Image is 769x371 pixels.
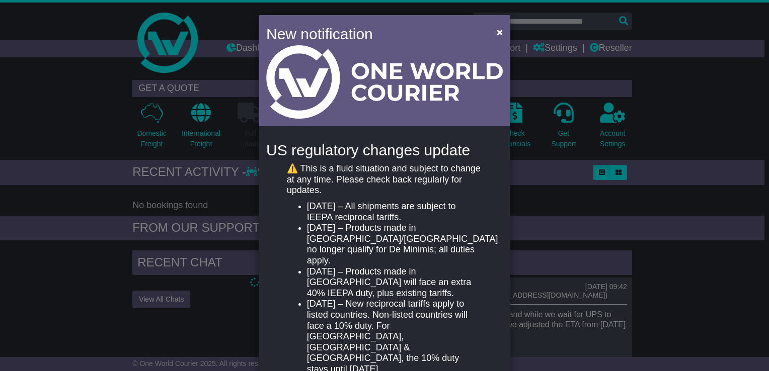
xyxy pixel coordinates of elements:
li: [DATE] – Products made in [GEOGRAPHIC_DATA]/[GEOGRAPHIC_DATA] no longer qualify for De Minimis; a... [307,223,482,266]
li: [DATE] – All shipments are subject to IEEPA reciprocal tariffs. [307,201,482,223]
span: × [497,26,503,38]
h4: US regulatory changes update [266,142,503,158]
h4: New notification [266,23,482,45]
li: [DATE] – Products made in [GEOGRAPHIC_DATA] will face an extra 40% IEEPA duty, plus existing tari... [307,266,482,299]
p: ⚠️ This is a fluid situation and subject to change at any time. Please check back regularly for u... [287,163,482,196]
button: Close [492,22,508,42]
img: Light [266,45,503,119]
